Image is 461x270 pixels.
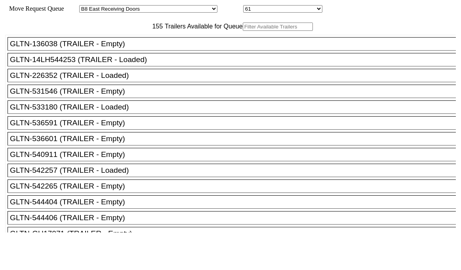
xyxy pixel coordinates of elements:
div: GLTN-542257 (TRAILER - Loaded) [10,166,461,175]
span: Area [65,5,78,12]
div: GLTN-533180 (TRAILER - Loaded) [10,103,461,111]
div: GLTN-536591 (TRAILER - Empty) [10,119,461,127]
div: GLTN-136038 (TRAILER - Empty) [10,40,461,48]
div: GLTN-544404 (TRAILER - Empty) [10,198,461,206]
div: GLTN-536601 (TRAILER - Empty) [10,134,461,143]
div: GLTN-226352 (TRAILER - Loaded) [10,71,461,80]
span: Location [219,5,242,12]
span: Move Request Queue [5,5,64,12]
div: GLTN-GU17071 (TRAILER - Empty) [10,229,461,238]
span: Trailers Available for Queue [163,23,243,30]
span: 155 [148,23,163,30]
div: GLTN-544406 (TRAILER - Empty) [10,213,461,222]
div: GLTN-542265 (TRAILER - Empty) [10,182,461,191]
div: GLTN-540911 (TRAILER - Empty) [10,150,461,159]
input: Filter Available Trailers [243,23,313,31]
div: GLTN-531546 (TRAILER - Empty) [10,87,461,96]
div: GLTN-14LH544253 (TRAILER - Loaded) [10,55,461,64]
